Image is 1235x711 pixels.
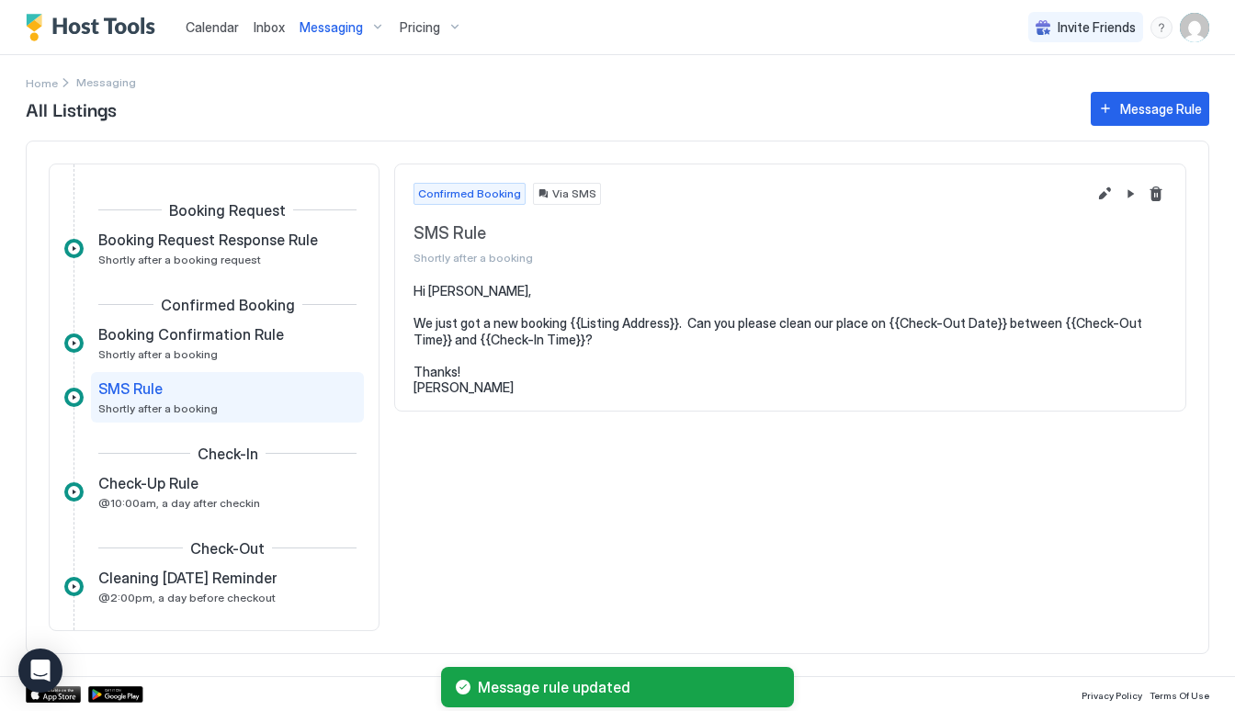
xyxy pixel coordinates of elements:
[1091,92,1209,126] button: Message Rule
[98,253,261,266] span: Shortly after a booking request
[1119,183,1141,205] button: Pause Message Rule
[1093,183,1116,205] button: Edit message rule
[414,283,1167,396] pre: Hi [PERSON_NAME], We just got a new booking {{Listing Address}}. Can you please clean our place o...
[26,95,1072,122] span: All Listings
[26,73,58,92] a: Home
[98,379,163,398] span: SMS Rule
[186,19,239,35] span: Calendar
[98,474,198,492] span: Check-Up Rule
[400,19,440,36] span: Pricing
[26,14,164,41] a: Host Tools Logo
[1150,17,1173,39] div: menu
[98,569,278,587] span: Cleaning [DATE] Reminder
[98,496,260,510] span: @10:00am, a day after checkin
[98,231,318,249] span: Booking Request Response Rule
[552,186,596,202] span: Via SMS
[198,445,258,463] span: Check-In
[478,678,779,696] span: Message rule updated
[1145,183,1167,205] button: Delete message rule
[300,19,363,36] span: Messaging
[98,401,218,415] span: Shortly after a booking
[98,325,284,344] span: Booking Confirmation Rule
[18,649,62,693] div: Open Intercom Messenger
[98,591,276,604] span: @2:00pm, a day before checkout
[1180,13,1209,42] div: User profile
[98,347,218,361] span: Shortly after a booking
[414,223,1086,244] span: SMS Rule
[1120,99,1202,118] div: Message Rule
[414,251,1086,265] span: Shortly after a booking
[169,201,286,220] span: Booking Request
[190,539,265,558] span: Check-Out
[254,17,285,37] a: Inbox
[418,186,521,202] span: Confirmed Booking
[254,19,285,35] span: Inbox
[26,73,58,92] div: Breadcrumb
[26,76,58,90] span: Home
[161,296,295,314] span: Confirmed Booking
[76,75,136,89] span: Breadcrumb
[186,17,239,37] a: Calendar
[1058,19,1136,36] span: Invite Friends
